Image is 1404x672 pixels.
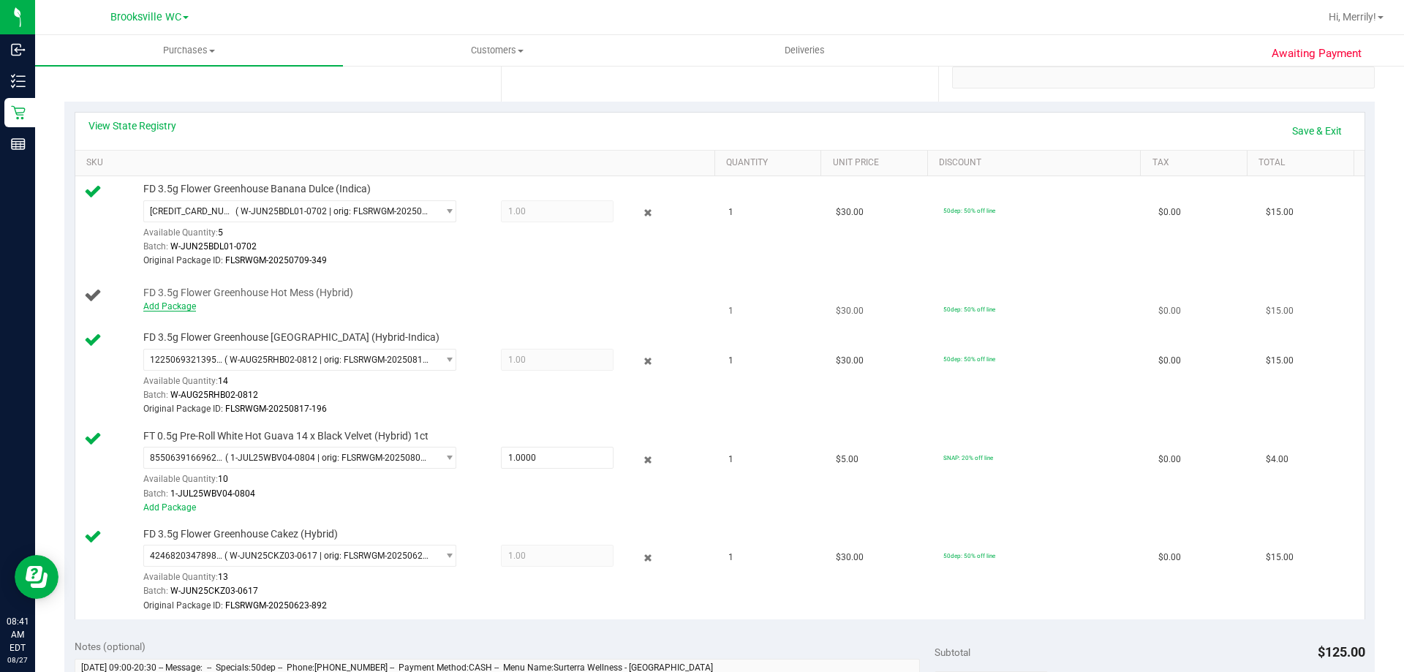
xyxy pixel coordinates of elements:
[11,105,26,120] inline-svg: Retail
[143,286,353,300] span: FD 3.5g Flower Greenhouse Hot Mess (Hybrid)
[935,646,970,658] span: Subtotal
[726,157,815,169] a: Quantity
[437,448,455,468] span: select
[143,404,223,414] span: Original Package ID:
[143,182,371,196] span: FD 3.5g Flower Greenhouse Banana Dulce (Indica)
[1152,157,1242,169] a: Tax
[88,118,176,133] a: View State Registry
[110,11,181,23] span: Brooksville WC
[218,572,228,582] span: 13
[502,448,613,468] input: 1.0000
[150,453,225,463] span: 8550639166962631
[170,390,258,400] span: W-AUG25RHB02-0812
[235,206,431,216] span: ( W-JUN25BDL01-0702 | orig: FLSRWGM-20250709-349 )
[943,306,995,313] span: 50dep: 50% off line
[15,555,58,599] iframe: Resource center
[225,255,327,265] span: FLSRWGM-20250709-349
[728,551,733,565] span: 1
[143,331,439,344] span: FD 3.5g Flower Greenhouse [GEOGRAPHIC_DATA] (Hybrid-Indica)
[143,390,168,400] span: Batch:
[437,350,455,370] span: select
[728,205,733,219] span: 1
[86,157,709,169] a: SKU
[1272,45,1362,62] span: Awaiting Payment
[224,355,431,365] span: ( W-AUG25RHB02-0812 | orig: FLSRWGM-20250817-196 )
[143,488,168,499] span: Batch:
[1283,118,1351,143] a: Save & Exit
[943,207,995,214] span: 50dep: 50% off line
[143,527,338,541] span: FD 3.5g Flower Greenhouse Cakez (Hybrid)
[836,205,864,219] span: $30.00
[225,600,327,611] span: FLSRWGM-20250623-892
[1158,354,1181,368] span: $0.00
[35,44,343,57] span: Purchases
[1266,205,1294,219] span: $15.00
[943,454,993,461] span: SNAP: 20% off line
[1158,304,1181,318] span: $0.00
[225,404,327,414] span: FLSRWGM-20250817-196
[1258,157,1348,169] a: Total
[1266,304,1294,318] span: $15.00
[225,453,431,463] span: ( 1-JUL25WBV04-0804 | orig: FLSRWGM-20250808-597 )
[218,474,228,484] span: 10
[143,241,168,252] span: Batch:
[836,551,864,565] span: $30.00
[943,355,995,363] span: 50dep: 50% off line
[11,137,26,151] inline-svg: Reports
[218,376,228,386] span: 14
[143,301,196,312] a: Add Package
[143,469,472,497] div: Available Quantity:
[11,42,26,57] inline-svg: Inbound
[1318,644,1365,660] span: $125.00
[143,586,168,596] span: Batch:
[143,567,472,595] div: Available Quantity:
[728,453,733,467] span: 1
[170,586,258,596] span: W-JUN25CKZ03-0617
[1158,205,1181,219] span: $0.00
[170,241,257,252] span: W-JUN25BDL01-0702
[143,502,196,513] a: Add Package
[150,355,224,365] span: 1225069321395037
[343,35,651,66] a: Customers
[143,255,223,265] span: Original Package ID:
[143,429,429,443] span: FT 0.5g Pre-Roll White Hot Guava 14 x Black Velvet (Hybrid) 1ct
[7,654,29,665] p: 08/27
[1158,453,1181,467] span: $0.00
[224,551,431,561] span: ( W-JUN25CKZ03-0617 | orig: FLSRWGM-20250623-892 )
[143,600,223,611] span: Original Package ID:
[1266,453,1288,467] span: $4.00
[1329,11,1376,23] span: Hi, Merrily!
[344,44,650,57] span: Customers
[143,222,472,251] div: Available Quantity:
[11,74,26,88] inline-svg: Inventory
[437,201,455,222] span: select
[437,545,455,566] span: select
[939,157,1135,169] a: Discount
[75,641,146,652] span: Notes (optional)
[1266,551,1294,565] span: $15.00
[218,227,223,238] span: 5
[1158,551,1181,565] span: $0.00
[170,488,255,499] span: 1-JUL25WBV04-0804
[150,551,224,561] span: 4246820347898385
[943,552,995,559] span: 50dep: 50% off line
[728,354,733,368] span: 1
[728,304,733,318] span: 1
[836,354,864,368] span: $30.00
[651,35,959,66] a: Deliveries
[765,44,845,57] span: Deliveries
[1266,354,1294,368] span: $15.00
[150,206,235,216] span: [CREDIT_CARD_NUMBER]
[143,371,472,399] div: Available Quantity:
[7,615,29,654] p: 08:41 AM EDT
[836,304,864,318] span: $30.00
[836,453,858,467] span: $5.00
[833,157,922,169] a: Unit Price
[35,35,343,66] a: Purchases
